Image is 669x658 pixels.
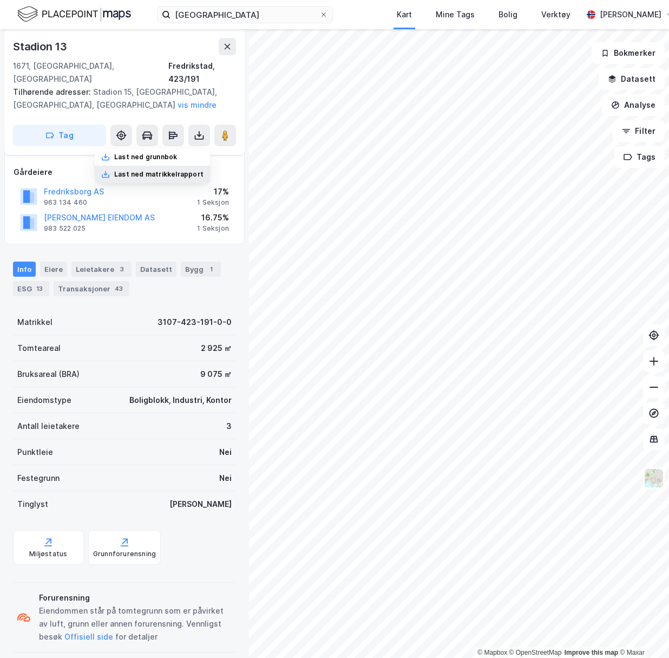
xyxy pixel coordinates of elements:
[13,125,106,146] button: Tag
[201,342,232,355] div: 2 925 ㎡
[54,281,129,296] div: Transaksjoner
[599,68,665,90] button: Datasett
[614,146,665,168] button: Tags
[44,224,86,233] div: 983 522 025
[17,420,80,433] div: Antall leietakere
[509,649,562,656] a: OpenStreetMap
[17,368,80,381] div: Bruksareal (BRA)
[197,211,229,224] div: 16.75%
[17,472,60,485] div: Festegrunn
[169,498,232,511] div: [PERSON_NAME]
[197,198,229,207] div: 1 Seksjon
[29,550,67,558] div: Miljøstatus
[116,264,127,275] div: 3
[197,224,229,233] div: 1 Seksjon
[158,316,232,329] div: 3107-423-191-0-0
[219,472,232,485] div: Nei
[13,38,69,55] div: Stadion 13
[541,8,570,21] div: Verktøy
[13,86,227,112] div: Stadion 15, [GEOGRAPHIC_DATA], [GEOGRAPHIC_DATA], [GEOGRAPHIC_DATA]
[615,606,669,658] iframe: Chat Widget
[129,394,232,407] div: Boligblokk, Industri, Kontor
[565,649,618,656] a: Improve this map
[644,468,664,488] img: Z
[17,316,53,329] div: Matrikkel
[39,591,232,604] div: Forurensning
[93,550,156,558] div: Grunnforurensning
[14,166,235,179] div: Gårdeiere
[17,394,71,407] div: Eiendomstype
[13,60,168,86] div: 1671, [GEOGRAPHIC_DATA], [GEOGRAPHIC_DATA]
[13,87,93,96] span: Tilhørende adresser:
[114,170,204,179] div: Last ned matrikkelrapport
[40,262,67,277] div: Eiere
[17,342,61,355] div: Tomteareal
[39,604,232,643] div: Eiendommen står på tomtegrunn som er påvirket av luft, grunn eller annen forurensning. Vennligst ...
[219,446,232,459] div: Nei
[397,8,412,21] div: Kart
[613,120,665,142] button: Filter
[17,5,131,24] img: logo.f888ab2527a4732fd821a326f86c7f29.svg
[477,649,507,656] a: Mapbox
[17,498,48,511] div: Tinglyst
[168,60,236,86] div: Fredrikstad, 423/191
[170,6,319,23] input: Søk på adresse, matrikkel, gårdeiere, leietakere eller personer
[44,198,87,207] div: 963 134 460
[226,420,232,433] div: 3
[499,8,517,21] div: Bolig
[34,283,45,294] div: 13
[13,281,49,296] div: ESG
[13,262,36,277] div: Info
[17,446,53,459] div: Punktleie
[200,368,232,381] div: 9 075 ㎡
[436,8,475,21] div: Mine Tags
[113,283,125,294] div: 43
[71,262,132,277] div: Leietakere
[136,262,176,277] div: Datasett
[600,8,661,21] div: [PERSON_NAME]
[602,94,665,116] button: Analyse
[197,185,229,198] div: 17%
[181,262,221,277] div: Bygg
[206,264,217,275] div: 1
[592,42,665,64] button: Bokmerker
[114,153,177,161] div: Last ned grunnbok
